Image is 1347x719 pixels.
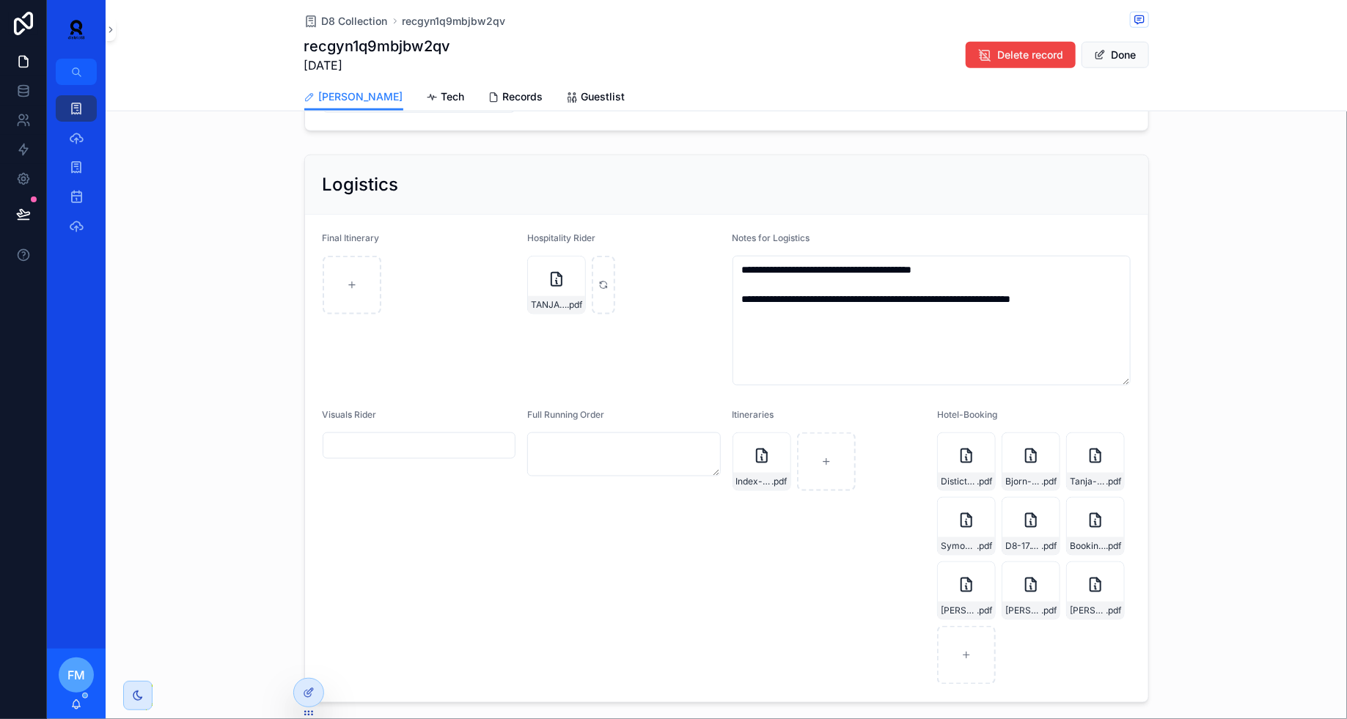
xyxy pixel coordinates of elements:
span: [PERSON_NAME] [1005,605,1041,616]
a: recgyn1q9mbjbw2qv [403,14,506,29]
span: D8 Collection [322,14,388,29]
span: Records [503,89,543,104]
h1: recgyn1q9mbjbw2qv [304,36,451,56]
span: Tech [441,89,465,104]
span: .pdf [567,299,582,311]
span: Hospitality Rider [527,232,595,243]
span: .pdf [977,605,992,616]
button: Done [1082,42,1149,68]
span: Full Running Order [527,409,604,420]
span: Index-x-Teletech_-BYØRN--Iti-17-09-25-Index-[GEOGRAPHIC_DATA]docx-.docx [736,476,772,487]
span: Tanja-17.10.2025 [1070,476,1106,487]
span: Delete record [998,48,1064,62]
img: App logo [59,18,94,41]
span: .pdf [1106,476,1121,487]
span: Notes for Logistics [733,232,810,243]
span: .pdf [1041,605,1057,616]
span: .pdf [1041,540,1057,552]
span: Visuals Rider [323,409,377,420]
a: D8 Collection [304,14,388,29]
span: [DATE] [304,56,451,74]
span: TANJA-MIJU_HospitalityRider [531,299,567,311]
span: FM [67,666,85,684]
span: Itineraries [733,409,774,420]
span: Guestlist [581,89,625,104]
div: scrollable content [47,85,106,258]
span: [PERSON_NAME] [941,605,977,616]
span: Symone-17.10.2025 [941,540,977,552]
span: [PERSON_NAME] [319,89,403,104]
span: Bjorn-17.10.2025 [1005,476,1041,487]
span: .pdf [977,476,992,487]
span: Distict-8-Winson-17.10.2025 [941,476,977,487]
span: D8-17.10.2025 [1005,540,1041,552]
a: Records [488,84,543,113]
a: [PERSON_NAME] [304,84,403,111]
button: Delete record [966,42,1076,68]
span: .pdf [977,540,992,552]
span: [PERSON_NAME] [1070,605,1106,616]
span: .pdf [1041,476,1057,487]
span: Final Itinerary [323,232,380,243]
span: .pdf [772,476,788,487]
span: .pdf [1106,605,1121,616]
span: Hotel-Booking [937,409,997,420]
a: Guestlist [567,84,625,113]
span: Booking-#5363632893 [1070,540,1106,552]
h2: Logistics [323,173,399,196]
span: .pdf [1106,540,1121,552]
a: Tech [427,84,465,113]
